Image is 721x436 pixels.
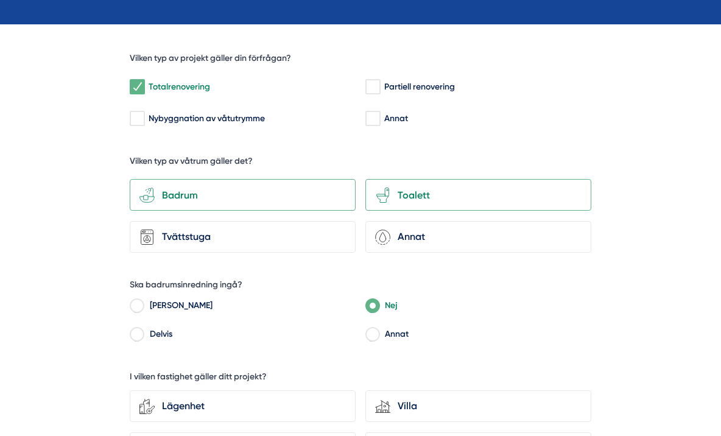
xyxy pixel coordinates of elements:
input: Nej [365,302,379,313]
input: Nybyggnation av våtutrymme [130,113,144,125]
input: Annat [365,331,379,342]
h5: Vilken typ av projekt gäller din förfrågan? [130,52,291,68]
h5: Ska badrumsinredning ingå? [130,279,242,294]
label: Nej [379,298,591,317]
h5: I vilken fastighet gäller ditt projekt? [130,371,267,386]
input: Partiell renovering [365,81,379,93]
input: Ja [130,302,144,313]
input: Annat [365,113,379,125]
input: Delvis [130,331,144,342]
label: Delvis [144,326,356,345]
label: Annat [379,326,591,345]
h5: Vilken typ av våtrum gäller det? [130,155,253,171]
label: [PERSON_NAME] [144,298,356,317]
input: Totalrenovering [130,81,144,93]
